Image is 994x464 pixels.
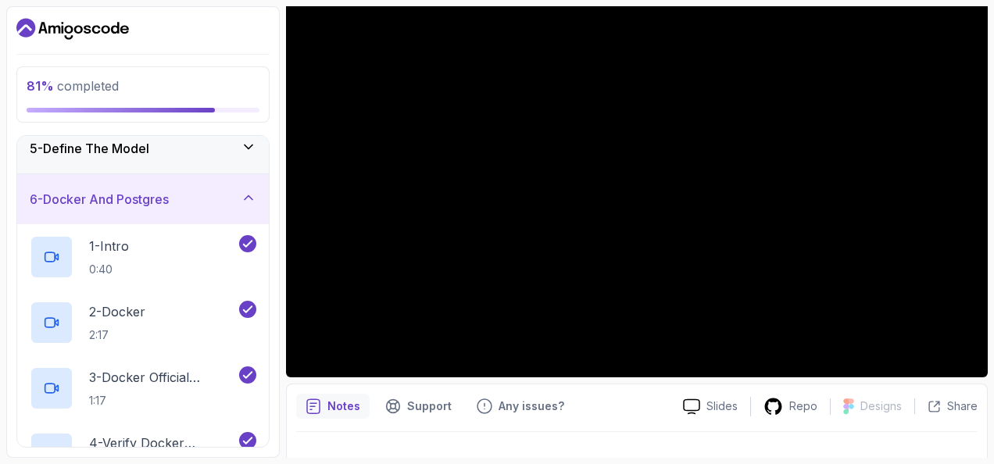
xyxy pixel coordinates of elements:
[789,398,817,414] p: Repo
[89,262,129,277] p: 0:40
[30,301,256,344] button: 2-Docker2:17
[27,78,119,94] span: completed
[751,397,830,416] a: Repo
[947,398,978,414] p: Share
[30,139,149,158] h3: 5 - Define The Model
[89,237,129,255] p: 1 - Intro
[327,398,360,414] p: Notes
[376,394,461,419] button: Support button
[89,302,145,321] p: 2 - Docker
[30,366,256,410] button: 3-Docker Official Website1:17
[670,398,750,415] a: Slides
[407,398,452,414] p: Support
[17,174,269,224] button: 6-Docker And Postgres
[27,78,54,94] span: 81 %
[860,398,902,414] p: Designs
[89,434,236,452] p: 4 - Verify Docker Installation
[467,394,574,419] button: Feedback button
[499,398,564,414] p: Any issues?
[89,327,145,343] p: 2:17
[914,398,978,414] button: Share
[706,398,738,414] p: Slides
[89,368,236,387] p: 3 - Docker Official Website
[16,16,129,41] a: Dashboard
[296,394,370,419] button: notes button
[17,123,269,173] button: 5-Define The Model
[30,190,169,209] h3: 6 - Docker And Postgres
[89,393,236,409] p: 1:17
[30,235,256,279] button: 1-Intro0:40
